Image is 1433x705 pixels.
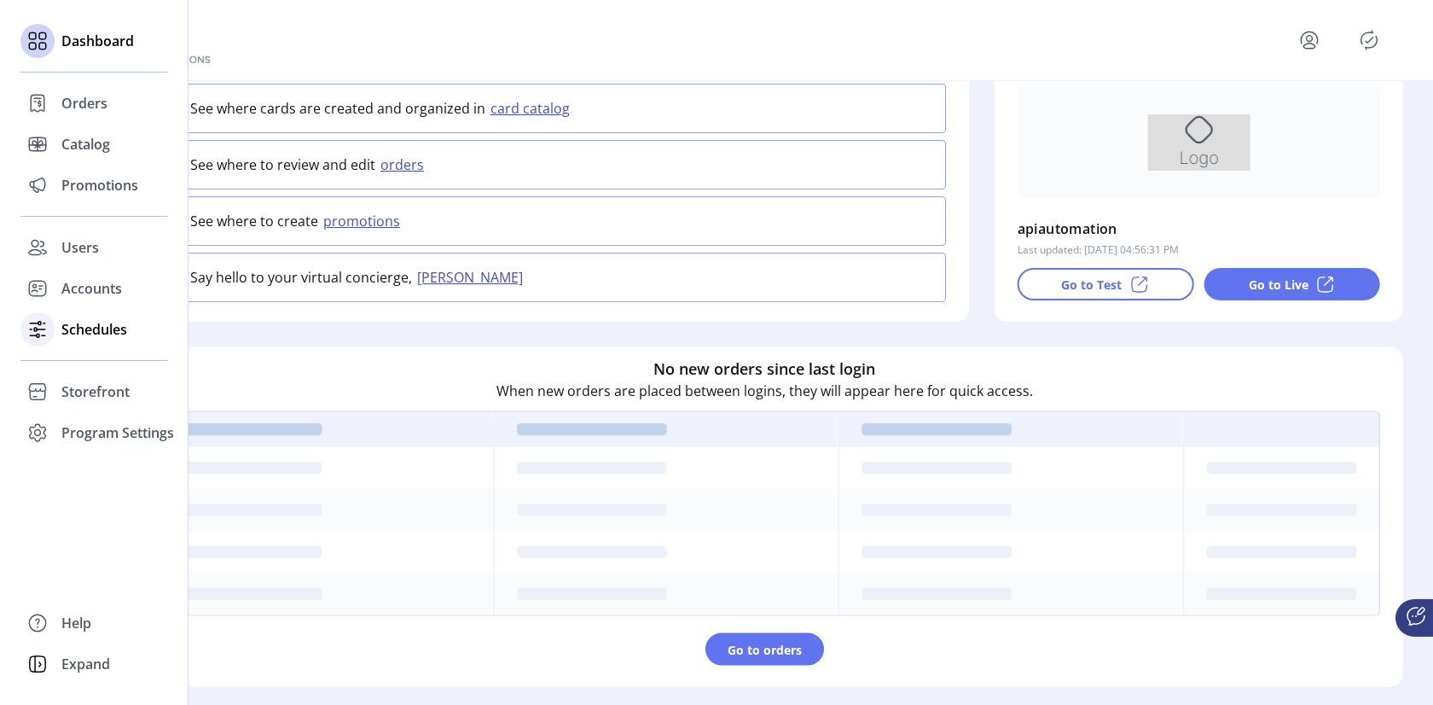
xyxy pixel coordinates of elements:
span: Schedules [61,319,127,340]
p: Last updated: [DATE] 04:56:31 PM [1018,242,1179,258]
p: See where cards are created and organized in [190,98,485,119]
p: When new orders are placed between logins, they will appear here for quick access. [496,381,1033,401]
p: Say hello to your virtual concierge, [190,267,412,288]
span: Go to orders [728,640,802,658]
button: menu [1296,26,1323,54]
button: card catalog [485,98,580,119]
span: Users [61,237,99,258]
span: Program Settings [61,422,174,443]
span: Help [61,613,91,633]
p: See where to create [190,211,318,231]
h6: No new orders since last login [653,358,875,381]
button: promotions [318,211,410,231]
p: apiautomation [1018,215,1117,242]
span: Orders [61,93,107,114]
button: Go to orders [705,633,824,666]
button: orders [375,154,434,175]
span: Catalog [61,134,110,154]
p: Go to Test [1061,276,1122,294]
span: Accounts [61,278,122,299]
p: Go to Live [1249,276,1308,294]
span: Dashboard [61,31,134,51]
span: Storefront [61,382,130,402]
span: Promotions [61,175,138,195]
p: See where to review and edit [190,154,375,175]
span: Expand [61,654,110,674]
button: [PERSON_NAME] [412,267,533,288]
button: Publisher Panel [1355,26,1383,54]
